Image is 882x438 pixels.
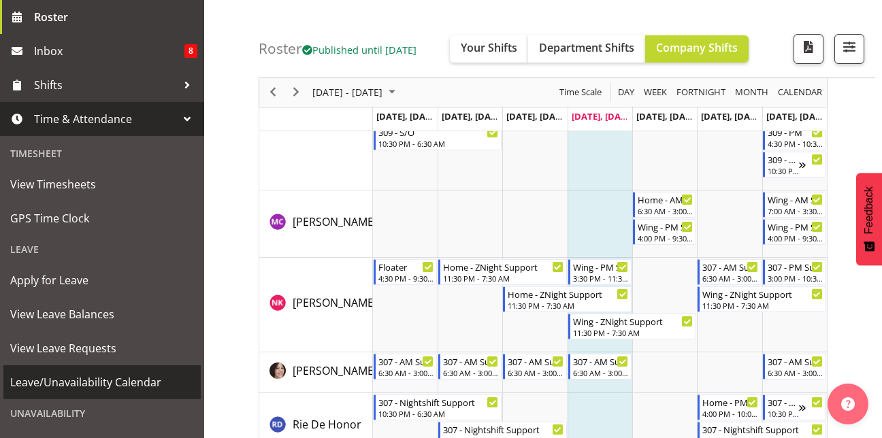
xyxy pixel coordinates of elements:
[374,259,437,285] div: Navneet Kaur"s event - Floater Begin From Monday, October 6, 2025 at 4:30:00 PM GMT+13:00 Ends At...
[702,395,757,409] div: Home - PM Support 2
[645,35,749,63] button: Company Shifts
[768,260,823,273] div: 307 - PM Support
[10,208,194,229] span: GPS Time Clock
[34,75,177,95] span: Shifts
[573,260,628,273] div: Wing - PM Support 1
[10,372,194,392] span: Leave/Unavailability Calendar
[3,263,201,297] a: Apply for Leave
[638,205,693,216] div: 6:30 AM - 3:00 PM
[558,84,603,101] span: Time Scale
[3,235,201,263] div: Leave
[702,260,757,273] div: 307 - AM Support
[378,273,434,284] div: 4:30 PM - 9:30 PM
[777,84,823,101] span: calendar
[617,84,636,101] span: Day
[776,84,825,101] button: Month
[293,294,377,311] a: [PERSON_NAME]
[702,300,823,311] div: 11:30 PM - 7:30 AM
[573,327,693,338] div: 11:30 PM - 7:30 AM
[503,354,566,380] div: Rachida Ryan"s event - 307 - AM Support Begin From Wednesday, October 8, 2025 at 6:30:00 AM GMT+1...
[443,422,563,436] div: 307 - Nightshift Support
[768,152,799,166] div: 309 - S/O
[702,287,823,301] div: Wing - ZNight Support
[508,367,563,378] div: 6:30 AM - 3:00 PM
[378,408,499,419] div: 10:30 PM - 6:30 AM
[461,40,517,55] span: Your Shifts
[733,84,771,101] button: Timeline Month
[768,273,823,284] div: 3:00 PM - 10:30 PM
[259,352,373,393] td: Rachida Ryan resource
[293,295,377,310] span: [PERSON_NAME]
[443,273,563,284] div: 11:30 PM - 7:30 AM
[10,304,194,324] span: View Leave Balances
[284,78,308,107] div: next period
[506,110,568,122] span: [DATE], [DATE]
[768,192,823,206] div: Wing - AM Support 2
[528,35,645,63] button: Department Shifts
[616,84,637,101] button: Timeline Day
[450,35,528,63] button: Your Shifts
[374,124,502,150] div: Mary Endaya"s event - 309 - S/O Begin From Monday, October 6, 2025 at 10:30:00 PM GMT+13:00 Ends ...
[539,40,634,55] span: Department Shifts
[768,354,823,368] div: 307 - AM Support
[674,84,728,101] button: Fortnight
[656,40,738,55] span: Company Shifts
[557,84,604,101] button: Time Scale
[636,110,698,122] span: [DATE], [DATE]
[702,422,823,436] div: 307 - Nightshift Support
[763,192,826,218] div: Miyoung Chung"s event - Wing - AM Support 2 Begin From Sunday, October 12, 2025 at 7:00:00 AM GMT...
[311,84,384,101] span: [DATE] - [DATE]
[638,192,693,206] div: Home - AM Support 2
[378,138,499,149] div: 10:30 PM - 6:30 AM
[443,354,498,368] div: 307 - AM Support
[638,233,693,243] div: 4:00 PM - 9:30 PM
[310,84,402,101] button: October 2025
[841,397,855,411] img: help-xxl-2.png
[10,338,194,358] span: View Leave Requests
[698,259,761,285] div: Navneet Kaur"s event - 307 - AM Support Begin From Saturday, October 11, 2025 at 6:30:00 AM GMT+1...
[734,84,770,101] span: Month
[768,233,823,243] div: 4:00 PM - 9:30 PM
[293,214,377,230] a: [PERSON_NAME]
[259,258,373,352] td: Navneet Kaur resource
[378,125,499,139] div: 309 - S/O
[702,273,757,284] div: 6:30 AM - 3:00 PM
[376,110,438,122] span: [DATE], [DATE]
[834,34,864,64] button: Filter Shifts
[438,354,502,380] div: Rachida Ryan"s event - 307 - AM Support Begin From Tuesday, October 7, 2025 at 6:30:00 AM GMT+13:...
[308,78,404,107] div: October 06 - 12, 2025
[10,270,194,290] span: Apply for Leave
[184,44,197,58] span: 8
[568,314,697,339] div: Navneet Kaur"s event - Wing - ZNight Support Begin From Thursday, October 9, 2025 at 11:30:00 PM ...
[698,286,826,312] div: Navneet Kaur"s event - Wing - ZNight Support Begin From Saturday, October 11, 2025 at 11:30:00 PM...
[698,394,761,420] div: Rie De Honor"s event - Home - PM Support 2 Begin From Saturday, October 11, 2025 at 4:00:00 PM GM...
[293,363,377,378] span: [PERSON_NAME]
[633,219,696,245] div: Miyoung Chung"s event - Wing - PM Support 2 Begin From Friday, October 10, 2025 at 4:00:00 PM GMT...
[763,219,826,245] div: Miyoung Chung"s event - Wing - PM Support 2 Begin From Sunday, October 12, 2025 at 4:00:00 PM GMT...
[763,124,826,150] div: Mary Endaya"s event - 309 - PM Begin From Sunday, October 12, 2025 at 4:30:00 PM GMT+13:00 Ends A...
[768,165,799,176] div: 10:30 PM - 6:30 AM
[568,259,632,285] div: Navneet Kaur"s event - Wing - PM Support 1 Begin From Thursday, October 9, 2025 at 3:30:00 PM GMT...
[442,110,504,122] span: [DATE], [DATE]
[378,395,499,409] div: 307 - Nightshift Support
[261,78,284,107] div: previous period
[573,273,628,284] div: 3:30 PM - 11:30 PM
[293,417,361,432] span: Rie De Honor
[259,190,373,258] td: Miyoung Chung resource
[443,260,563,273] div: Home - ZNight Support
[766,110,828,122] span: [DATE], [DATE]
[675,84,727,101] span: Fortnight
[856,173,882,265] button: Feedback - Show survey
[638,220,693,233] div: Wing - PM Support 2
[794,34,823,64] button: Download a PDF of the roster according to the set date range.
[3,167,201,201] a: View Timesheets
[374,394,502,420] div: Rie De Honor"s event - 307 - Nightshift Support Begin From Monday, October 6, 2025 at 10:30:00 PM...
[443,367,498,378] div: 6:30 AM - 3:00 PM
[768,367,823,378] div: 6:30 AM - 3:00 PM
[3,331,201,365] a: View Leave Requests
[633,192,696,218] div: Miyoung Chung"s event - Home - AM Support 2 Begin From Friday, October 10, 2025 at 6:30:00 AM GMT...
[3,399,201,427] div: Unavailability
[642,84,670,101] button: Timeline Week
[768,205,823,216] div: 7:00 AM - 3:30 PM
[438,259,567,285] div: Navneet Kaur"s event - Home - ZNight Support Begin From Tuesday, October 7, 2025 at 11:30:00 PM G...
